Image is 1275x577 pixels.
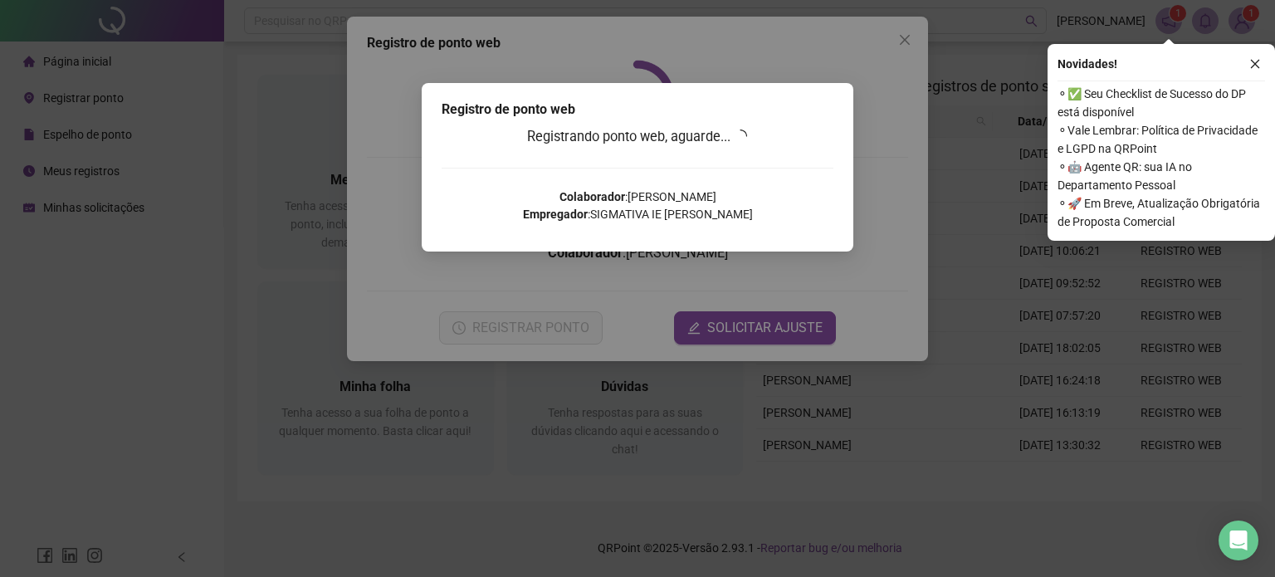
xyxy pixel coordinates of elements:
div: Registro de ponto web [442,100,833,120]
span: close [1249,58,1261,70]
span: ⚬ 🚀 Em Breve, Atualização Obrigatória de Proposta Comercial [1058,194,1265,231]
span: Novidades ! [1058,55,1117,73]
span: ⚬ ✅ Seu Checklist de Sucesso do DP está disponível [1058,85,1265,121]
span: ⚬ Vale Lembrar: Política de Privacidade e LGPD na QRPoint [1058,121,1265,158]
strong: Colaborador [559,190,625,203]
div: Open Intercom Messenger [1219,521,1258,560]
p: : [PERSON_NAME] : SIGMATIVA IE [PERSON_NAME] [442,188,833,223]
span: ⚬ 🤖 Agente QR: sua IA no Departamento Pessoal [1058,158,1265,194]
strong: Empregador [523,208,588,221]
h3: Registrando ponto web, aguarde... [442,126,833,148]
span: loading [732,128,750,145]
